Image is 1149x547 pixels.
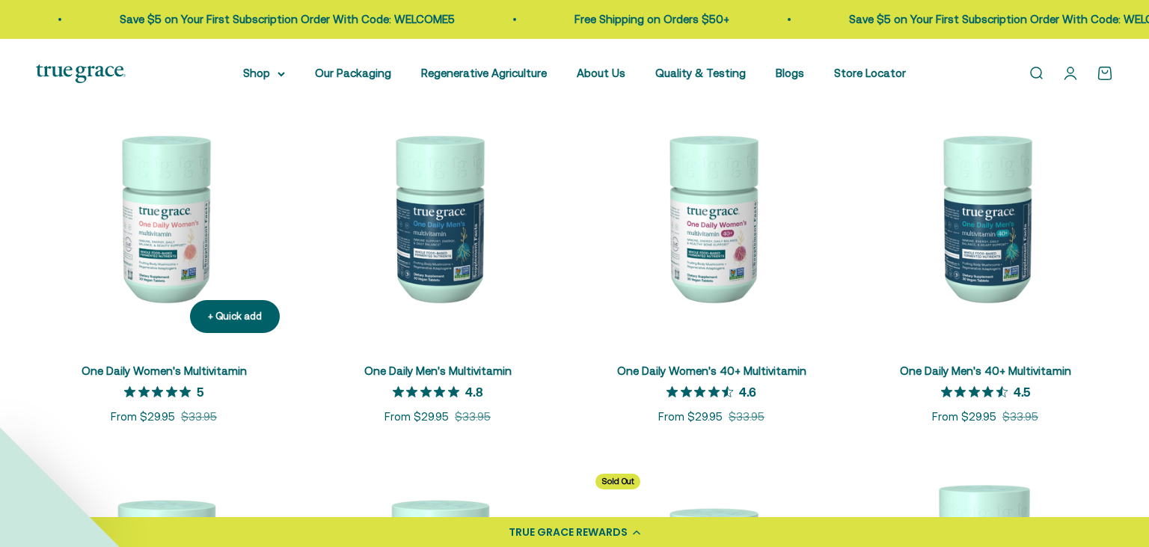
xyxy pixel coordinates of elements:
[421,67,547,79] a: Regenerative Agriculture
[197,384,203,399] p: 5
[941,382,1014,403] span: 4.5 out of 5 stars rating in total 4 reviews.
[315,67,391,79] a: Our Packaging
[932,408,996,426] sale-price: From $29.95
[82,364,247,377] a: One Daily Women's Multivitamin
[36,89,292,345] img: We select ingredients that play a concrete role in true health, and we include them at effective ...
[617,364,806,377] a: One Daily Women's 40+ Multivitamin
[577,67,625,79] a: About Us
[1002,408,1038,426] compare-at-price: $33.95
[384,408,449,426] sale-price: From $29.95
[655,67,746,79] a: Quality & Testing
[190,300,280,334] button: + Quick add
[465,384,483,399] p: 4.8
[583,89,839,345] img: Daily Multivitamin for Immune Support, Energy, Daily Balance, and Healthy Bone Support* Vitamin A...
[739,384,756,399] p: 4.6
[834,67,906,79] a: Store Locator
[111,408,175,426] sale-price: From $29.95
[124,382,197,403] span: 5 out of 5 stars rating in total 12 reviews.
[564,13,719,25] a: Free Shipping on Orders $50+
[857,89,1113,345] img: One Daily Men's 40+ Multivitamin
[310,89,566,345] img: One Daily Men's Multivitamin
[455,408,491,426] compare-at-price: $33.95
[243,64,285,82] summary: Shop
[658,408,723,426] sale-price: From $29.95
[181,408,217,426] compare-at-price: $33.95
[667,382,739,403] span: 4.6 out of 5 stars rating in total 25 reviews.
[776,67,804,79] a: Blogs
[393,382,465,403] span: 4.8 out of 5 stars rating in total 6 reviews.
[729,408,765,426] compare-at-price: $33.95
[208,309,262,325] div: + Quick add
[509,525,628,540] div: TRUE GRACE REWARDS
[900,364,1071,377] a: One Daily Men's 40+ Multivitamin
[1014,384,1030,399] p: 4.5
[109,10,444,28] p: Save $5 on Your First Subscription Order With Code: WELCOME5
[364,364,512,377] a: One Daily Men's Multivitamin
